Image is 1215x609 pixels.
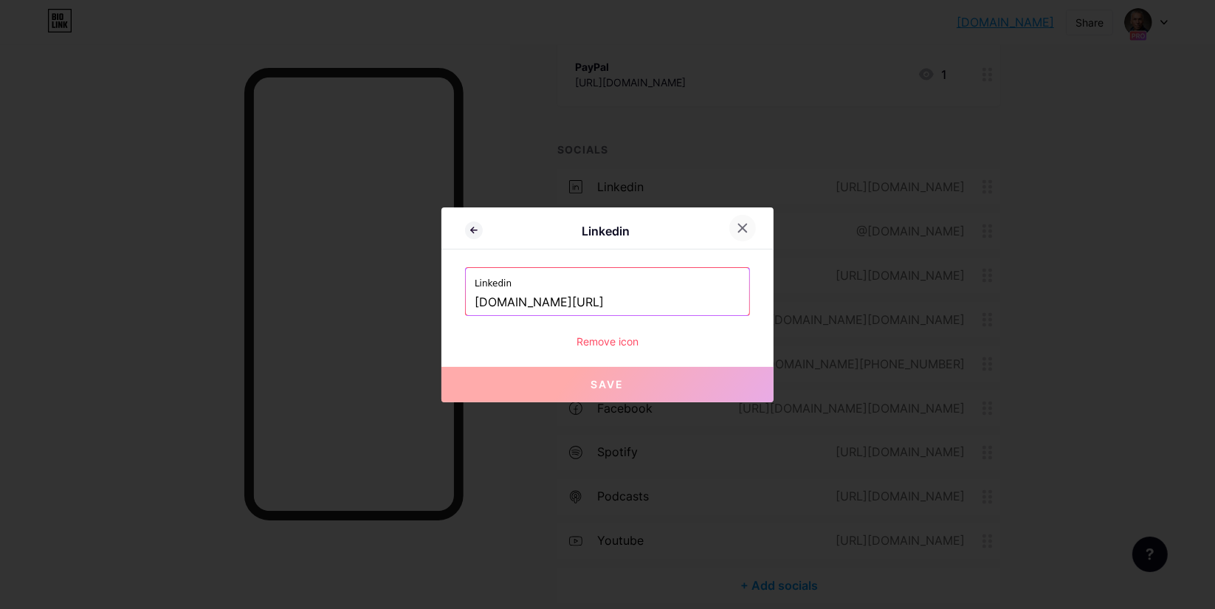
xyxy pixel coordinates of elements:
span: Save [591,378,624,390]
input: https://linkedin.com/username [475,290,740,315]
div: Linkedin [483,222,729,240]
label: Linkedin [475,268,740,290]
div: Remove icon [465,334,750,349]
button: Save [441,367,774,402]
